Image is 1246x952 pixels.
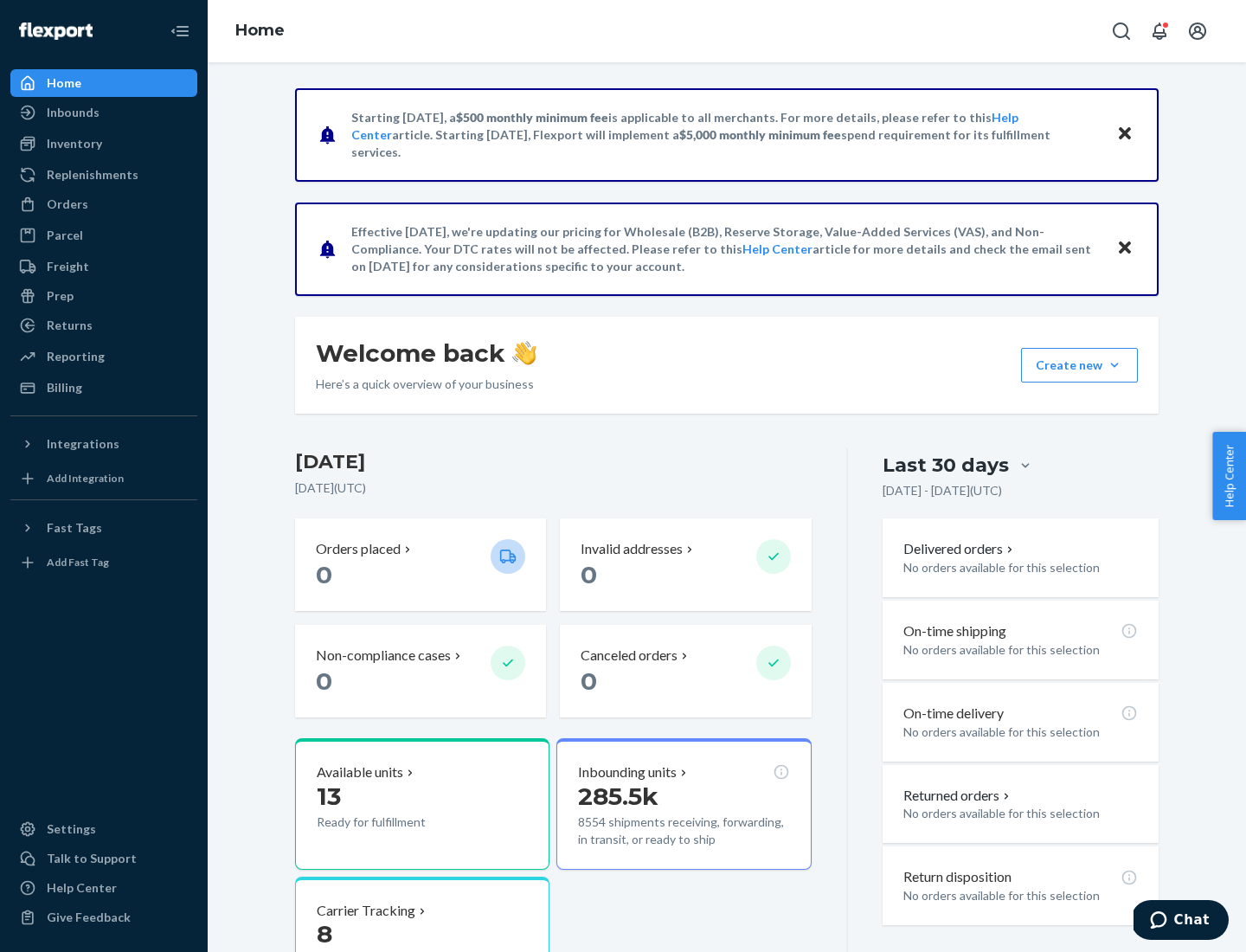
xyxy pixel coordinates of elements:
button: Talk to Support [10,845,197,872]
button: Close [1114,236,1136,261]
p: Return disposition [903,867,1012,887]
button: Invalid addresses 0 [560,518,811,611]
a: Returns [10,312,197,339]
ol: breadcrumbs [222,6,299,56]
a: Freight [10,253,197,280]
p: Available units [317,762,403,782]
a: Help Center [742,241,812,256]
button: Non-compliance cases 0 [295,625,546,717]
button: Give Feedback [10,904,197,931]
span: 0 [316,666,332,696]
span: $5,000 monthly minimum fee [679,127,841,142]
span: 0 [581,666,597,696]
a: Orders [10,190,197,218]
button: Delivered orders [903,539,1017,559]
p: Starting [DATE], a is applicable to all merchants. For more details, please refer to this article... [351,109,1100,161]
div: Billing [47,379,82,396]
div: Inbounds [47,104,100,121]
h1: Welcome back [316,338,536,369]
div: Orders [47,196,88,213]
p: No orders available for this selection [903,559,1138,576]
p: Here’s a quick overview of your business [316,376,536,393]
p: [DATE] - [DATE] ( UTC ) [883,482,1002,499]
a: Reporting [10,343,197,370]
p: No orders available for this selection [903,641,1138,659]
a: Home [235,21,285,40]
div: Give Feedback [47,909,131,926]
p: No orders available for this selection [903,724,1138,741]
a: Add Integration [10,465,197,492]
p: No orders available for this selection [903,887,1138,904]
span: 8 [317,919,332,949]
button: Close Navigation [163,14,197,48]
div: Home [47,74,81,92]
div: Freight [47,258,89,275]
button: Create new [1021,348,1138,383]
p: Orders placed [316,539,401,559]
button: Close [1114,122,1136,147]
div: Help Center [47,879,117,897]
a: Inventory [10,130,197,158]
p: [DATE] ( UTC ) [295,479,812,497]
p: No orders available for this selection [903,805,1138,822]
a: Home [10,69,197,97]
a: Settings [10,815,197,843]
p: 8554 shipments receiving, forwarding, in transit, or ready to ship [578,814,789,848]
div: Add Integration [47,471,124,486]
div: Add Fast Tag [47,555,109,569]
div: Fast Tags [47,519,102,537]
div: Talk to Support [47,850,137,867]
div: Prep [47,287,74,305]
iframe: Opens a widget where you can chat to one of our agents [1134,900,1229,943]
span: 0 [316,560,332,589]
a: Replenishments [10,161,197,189]
div: Last 30 days [883,452,1009,479]
a: Parcel [10,222,197,249]
div: Reporting [47,348,105,365]
a: Help Center [10,874,197,902]
h3: [DATE] [295,448,812,476]
button: Available units13Ready for fulfillment [295,738,549,870]
p: Carrier Tracking [317,901,415,921]
p: Canceled orders [581,646,678,666]
p: Ready for fulfillment [317,814,477,831]
button: Fast Tags [10,514,197,542]
a: Prep [10,282,197,310]
button: Inbounding units285.5k8554 shipments receiving, forwarding, in transit, or ready to ship [556,738,811,870]
p: Effective [DATE], we're updating our pricing for Wholesale (B2B), Reserve Storage, Value-Added Se... [351,223,1100,275]
button: Open account menu [1180,14,1215,48]
img: Flexport logo [19,23,93,40]
span: 0 [581,560,597,589]
div: Settings [47,820,96,838]
button: Open notifications [1142,14,1177,48]
div: Replenishments [47,166,138,183]
div: Returns [47,317,93,334]
button: Open Search Box [1104,14,1139,48]
div: Parcel [47,227,83,244]
span: 13 [317,782,341,811]
button: Orders placed 0 [295,518,546,611]
button: Integrations [10,430,197,458]
a: Add Fast Tag [10,549,197,576]
p: Inbounding units [578,762,677,782]
span: 285.5k [578,782,658,811]
p: On-time shipping [903,621,1006,641]
a: Billing [10,374,197,402]
button: Canceled orders 0 [560,625,811,717]
button: Help Center [1212,432,1246,520]
p: Non-compliance cases [316,646,451,666]
img: hand-wave emoji [512,341,536,365]
div: Integrations [47,435,119,453]
button: Returned orders [903,786,1013,806]
a: Inbounds [10,99,197,126]
p: On-time delivery [903,704,1004,724]
div: Inventory [47,135,102,152]
span: $500 monthly minimum fee [456,110,608,125]
p: Invalid addresses [581,539,683,559]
